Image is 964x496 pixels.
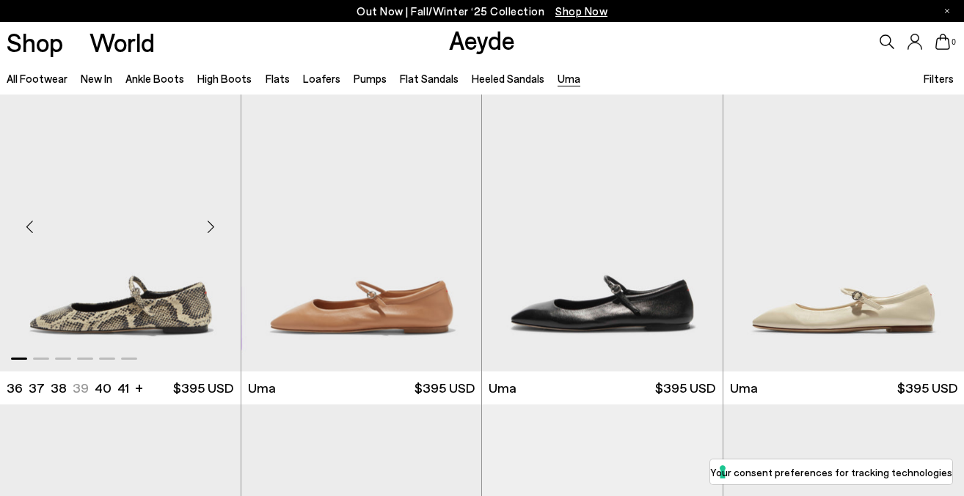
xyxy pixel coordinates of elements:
a: Flat Sandals [400,72,459,85]
label: Your consent preferences for tracking technologies [710,464,952,480]
div: 1 / 6 [482,70,723,371]
li: 41 [117,379,129,397]
li: 40 [95,379,112,397]
a: New In [81,72,112,85]
button: Your consent preferences for tracking technologies [710,459,952,484]
a: Ankle Boots [125,72,184,85]
span: Filters [924,72,954,85]
span: $395 USD [415,379,475,397]
a: 0 [935,34,950,50]
div: Next slide [189,204,233,248]
div: Previous slide [7,204,51,248]
a: Flats [266,72,290,85]
a: Pumps [354,72,387,85]
span: Uma [489,379,516,397]
span: 0 [950,38,957,46]
div: 1 / 6 [241,70,482,371]
a: High Boots [197,72,252,85]
a: Uma $395 USD [482,371,723,404]
li: 36 [7,379,23,397]
li: 38 [51,379,67,397]
a: All Footwear [7,72,67,85]
a: Next slide Previous slide [241,70,482,371]
span: Uma [248,379,276,397]
img: Uma Mary-Jane Flats [241,70,482,371]
li: 37 [29,379,45,397]
span: $395 USD [173,379,233,397]
span: $395 USD [897,379,957,397]
a: Next slide Previous slide [482,70,723,371]
a: World [90,29,155,55]
span: Navigate to /collections/new-in [555,4,607,18]
a: Uma $395 USD [241,371,482,404]
a: Uma [558,72,580,85]
li: + [135,377,143,397]
a: Aeyde [449,24,515,55]
p: Out Now | Fall/Winter ‘25 Collection [357,2,607,21]
a: Loafers [303,72,340,85]
a: Shop [7,29,63,55]
a: Heeled Sandals [472,72,544,85]
span: $395 USD [655,379,715,397]
ul: variant [7,379,125,397]
span: Uma [730,379,758,397]
img: Uma Mary-Jane Flats [482,70,723,371]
